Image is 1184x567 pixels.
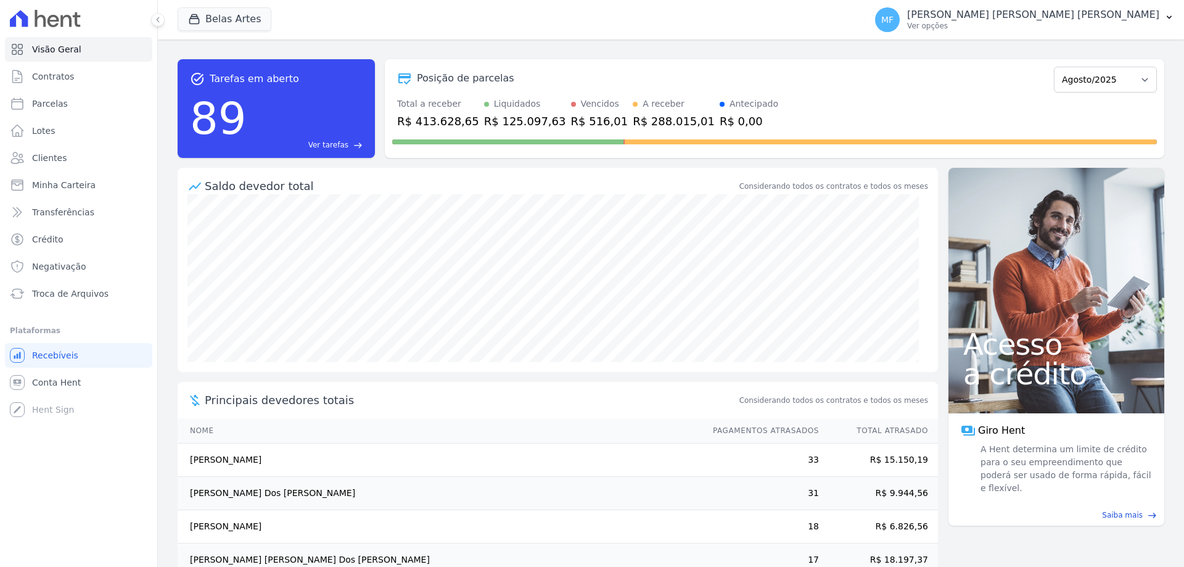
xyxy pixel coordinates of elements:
[907,21,1159,31] p: Ver opções
[865,2,1184,37] button: MF [PERSON_NAME] [PERSON_NAME] [PERSON_NAME] Ver opções
[701,418,820,444] th: Pagamentos Atrasados
[1102,510,1143,521] span: Saiba mais
[5,146,152,170] a: Clientes
[633,113,715,130] div: R$ 288.015,01
[32,206,94,218] span: Transferências
[5,37,152,62] a: Visão Geral
[484,113,566,130] div: R$ 125.097,63
[205,178,737,194] div: Saldo devedor total
[978,443,1152,495] span: A Hent determina um limite de crédito para o seu empreendimento que poderá ser usado de forma ráp...
[978,423,1025,438] span: Giro Hent
[5,343,152,368] a: Recebíveis
[5,91,152,116] a: Parcelas
[5,370,152,395] a: Conta Hent
[701,510,820,544] td: 18
[32,349,78,362] span: Recebíveis
[820,444,938,477] td: R$ 15.150,19
[956,510,1157,521] a: Saiba mais east
[32,43,81,56] span: Visão Geral
[5,254,152,279] a: Negativação
[739,395,928,406] span: Considerando todos os contratos e todos os meses
[5,64,152,89] a: Contratos
[32,125,55,137] span: Lotes
[205,392,737,408] span: Principais devedores totais
[571,113,628,130] div: R$ 516,01
[494,97,541,110] div: Liquidados
[397,113,479,130] div: R$ 413.628,65
[963,329,1149,359] span: Acesso
[397,97,479,110] div: Total a receber
[5,173,152,197] a: Minha Carteira
[820,418,938,444] th: Total Atrasado
[5,281,152,306] a: Troca de Arquivos
[32,70,74,83] span: Contratos
[32,179,96,191] span: Minha Carteira
[820,510,938,544] td: R$ 6.826,56
[417,71,514,86] div: Posição de parcelas
[32,233,64,246] span: Crédito
[178,477,701,510] td: [PERSON_NAME] Dos [PERSON_NAME]
[32,260,86,273] span: Negativação
[210,72,299,86] span: Tarefas em aberto
[1148,511,1157,520] span: east
[643,97,684,110] div: A receber
[190,72,205,86] span: task_alt
[32,97,68,110] span: Parcelas
[581,97,619,110] div: Vencidos
[720,113,778,130] div: R$ 0,00
[739,181,928,192] div: Considerando todos os contratos e todos os meses
[32,152,67,164] span: Clientes
[190,86,247,151] div: 89
[5,118,152,143] a: Lotes
[701,477,820,510] td: 31
[178,7,271,31] button: Belas Artes
[5,200,152,225] a: Transferências
[5,227,152,252] a: Crédito
[963,359,1149,389] span: a crédito
[252,139,363,151] a: Ver tarefas east
[32,376,81,389] span: Conta Hent
[353,141,363,150] span: east
[730,97,778,110] div: Antecipado
[907,9,1159,21] p: [PERSON_NAME] [PERSON_NAME] [PERSON_NAME]
[178,418,701,444] th: Nome
[308,139,348,151] span: Ver tarefas
[178,444,701,477] td: [PERSON_NAME]
[701,444,820,477] td: 33
[32,288,109,300] span: Troca de Arquivos
[178,510,701,544] td: [PERSON_NAME]
[10,323,147,338] div: Plataformas
[881,15,894,24] span: MF
[820,477,938,510] td: R$ 9.944,56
